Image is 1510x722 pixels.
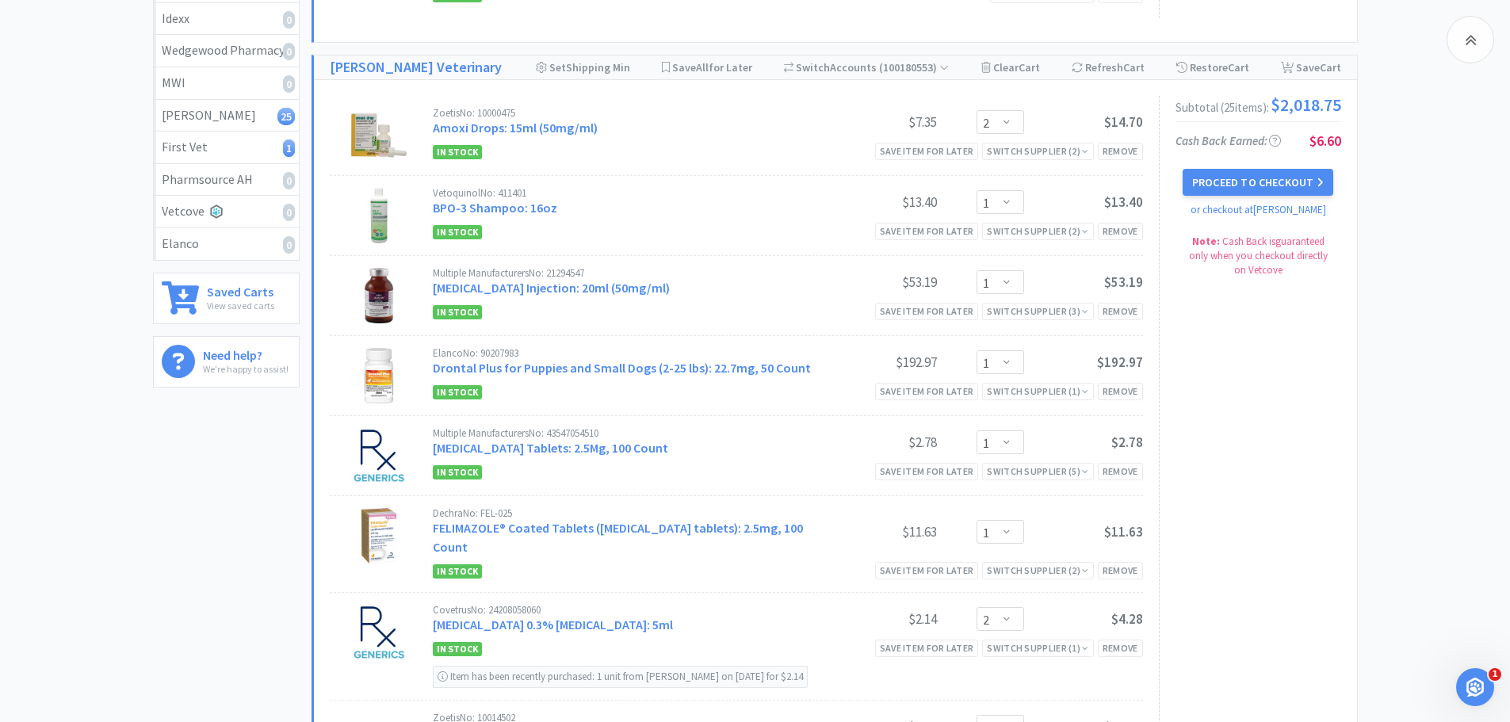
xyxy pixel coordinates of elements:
a: Pharmsource AH0 [154,164,299,197]
div: Vetcove [162,201,291,222]
span: Cash Back Earned : [1176,133,1281,148]
span: In Stock [433,385,482,399]
span: Cart [1228,60,1249,74]
div: Save item for later [875,383,979,399]
div: Save item for later [875,143,979,159]
img: cbadf060dcb544c485c23883689399e6_76292.jpeg [351,188,407,243]
span: In Stock [433,225,482,239]
span: Cart [1019,60,1040,74]
a: BPO-3 Shampoo: 16oz [433,200,557,216]
div: MWI [162,73,291,94]
span: Set [549,60,566,74]
div: Switch Supplier ( 2 ) [987,143,1088,159]
a: First Vet1 [154,132,299,164]
div: Elanco [162,234,291,254]
span: In Stock [433,564,482,579]
div: $2.14 [818,609,937,628]
strong: Note: [1192,235,1220,248]
h6: Need help? [203,345,289,361]
div: Switch Supplier ( 1 ) [987,384,1088,399]
div: Idexx [162,9,291,29]
a: FELIMAZOLE® Coated Tablets ([MEDICAL_DATA] tablets): 2.5mg, 100 Count [433,520,803,555]
iframe: Intercom live chat [1456,668,1494,706]
div: Save item for later [875,303,979,319]
span: $4.28 [1111,610,1143,628]
a: Vetcove0 [154,196,299,228]
div: Shipping Min [536,55,630,79]
div: $13.40 [818,193,937,212]
img: 2f9837f6ef4c4f2f8c4e1b1a007d2fb4_525537.jpeg [351,428,407,483]
span: ( 100180553 ) [877,60,949,74]
span: Cart [1320,60,1341,74]
span: $53.19 [1104,273,1143,291]
p: View saved carts [207,298,274,313]
div: $11.63 [818,522,937,541]
span: Switch [796,60,830,74]
a: [PERSON_NAME]25 [154,100,299,132]
a: Amoxi Drops: 15ml (50mg/ml) [433,120,598,136]
i: 0 [283,236,295,254]
span: 1 [1489,668,1501,681]
span: $2,018.75 [1271,96,1341,113]
a: Idexx0 [154,3,299,36]
i: 0 [283,75,295,93]
div: Remove [1098,143,1143,159]
div: $7.35 [818,113,937,132]
div: Refresh [1072,55,1145,79]
h1: [PERSON_NAME] Veterinary [330,56,502,79]
span: Cart [1123,60,1145,74]
div: Dechra No: FEL-025 [433,508,818,518]
div: Clear [981,55,1040,79]
img: 3cb457452af24aa48a721d0f6341cf2a_57425.jpeg [351,508,407,563]
a: [MEDICAL_DATA] 0.3% [MEDICAL_DATA]: 5ml [433,617,673,632]
h6: Saved Carts [207,281,274,298]
span: Cash Back is guaranteed only when you checkout directly on Vetcove [1189,235,1328,277]
i: 0 [283,172,295,189]
div: Switch Supplier ( 2 ) [987,563,1088,578]
span: In Stock [433,642,482,656]
img: 63931388946e43ffb12c3d63d162b6b4_633662.jpeg [351,348,407,403]
span: $14.70 [1104,113,1143,131]
div: Covetrus No: 24208058060 [433,605,818,615]
a: Elanco0 [154,228,299,260]
div: Subtotal ( 25 item s ): [1176,96,1341,113]
div: Switch Supplier ( 3 ) [987,304,1088,319]
div: Remove [1098,223,1143,239]
div: Restore [1176,55,1249,79]
span: $6.60 [1309,132,1341,150]
a: [MEDICAL_DATA] Tablets: 2.5Mg, 100 Count [433,440,668,456]
div: $2.78 [818,433,937,452]
div: Switch Supplier ( 1 ) [987,640,1088,655]
img: e9d2a469c2b744368733453c1b69bc83_476086.jpeg [351,268,407,323]
span: In Stock [433,305,482,319]
span: $192.97 [1097,353,1143,371]
span: All [696,60,709,74]
div: Zoetis No: 10000475 [433,108,818,118]
a: or checkout at [PERSON_NAME] [1191,203,1326,216]
span: In Stock [433,145,482,159]
a: Wedgewood Pharmacy0 [154,35,299,67]
a: [MEDICAL_DATA] Injection: 20ml (50mg/ml) [433,280,670,296]
div: Item has been recently purchased: 1 unit from [PERSON_NAME] on [DATE] for $2.14 [433,666,808,688]
div: Remove [1098,303,1143,319]
div: First Vet [162,137,291,158]
div: [PERSON_NAME] [162,105,291,126]
i: 25 [277,108,295,125]
span: $11.63 [1104,523,1143,541]
i: 1 [283,139,295,157]
div: Save item for later [875,223,979,239]
span: $13.40 [1104,193,1143,211]
i: 0 [283,43,295,60]
div: Accounts [784,55,950,79]
button: Proceed to Checkout [1183,169,1333,196]
img: 59feb3224d2c43aea029664cf8fd52d2_269048.jpeg [351,605,407,660]
div: Remove [1098,463,1143,479]
div: Remove [1098,640,1143,656]
div: Remove [1098,562,1143,579]
div: Switch Supplier ( 5 ) [987,464,1088,479]
div: $192.97 [818,353,937,372]
i: 0 [283,204,295,221]
div: Save item for later [875,640,979,656]
div: Elanco No: 90207983 [433,348,818,358]
div: Switch Supplier ( 2 ) [987,223,1088,239]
